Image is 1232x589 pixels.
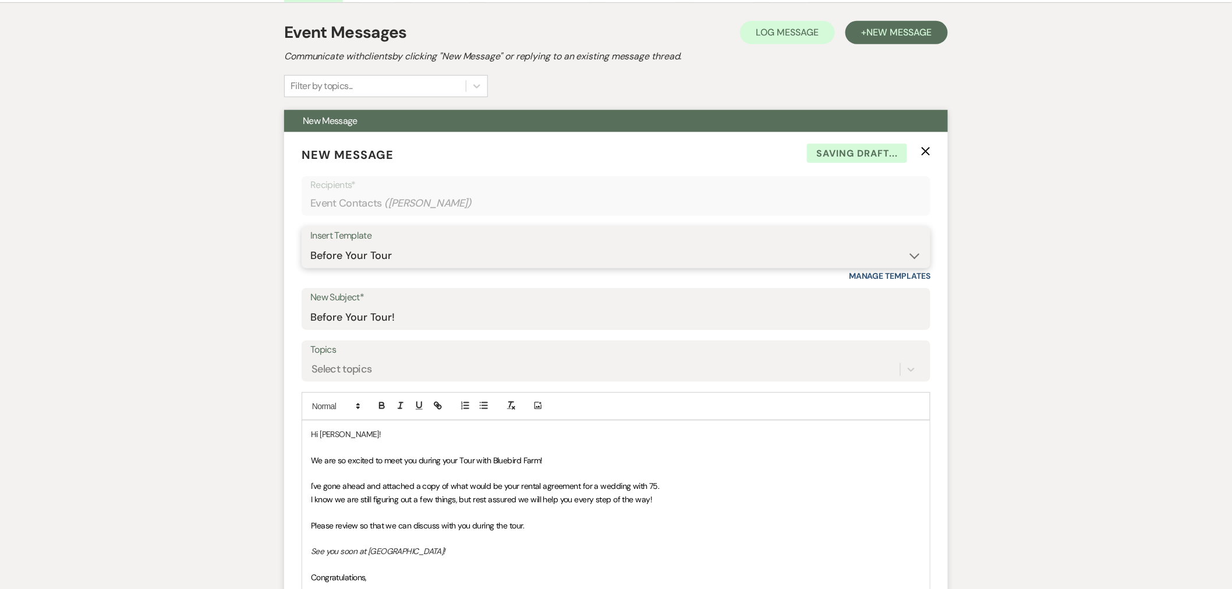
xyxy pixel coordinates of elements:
[807,144,907,164] span: Saving draft...
[740,21,835,44] button: Log Message
[310,228,922,244] div: Insert Template
[311,520,524,531] span: Please review so that we can discuss with you during the tour.
[849,271,930,281] a: Manage Templates
[311,455,543,466] span: We are so excited to meet you during your Tour with Bluebird Farm!
[845,21,948,44] button: +New Message
[310,178,922,193] p: Recipients*
[310,289,922,306] label: New Subject*
[310,342,922,359] label: Topics
[291,79,353,93] div: Filter by topics...
[310,192,922,215] div: Event Contacts
[311,494,652,505] span: I know we are still figuring out a few things, but rest assured we will help you every step of th...
[867,26,932,38] span: New Message
[756,26,819,38] span: Log Message
[302,147,394,162] span: New Message
[384,196,472,211] span: ( [PERSON_NAME] )
[311,572,367,583] span: Congratulations,
[311,481,660,491] span: I've gone ahead and attached a copy of what would be your rental agreement for a wedding with 75.
[284,20,407,45] h1: Event Messages
[311,428,921,441] p: Hi [PERSON_NAME]!
[311,546,445,556] em: See you soon at [GEOGRAPHIC_DATA]!
[303,115,357,127] span: New Message
[311,361,372,377] div: Select topics
[284,49,948,63] h2: Communicate with clients by clicking "New Message" or replying to an existing message thread.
